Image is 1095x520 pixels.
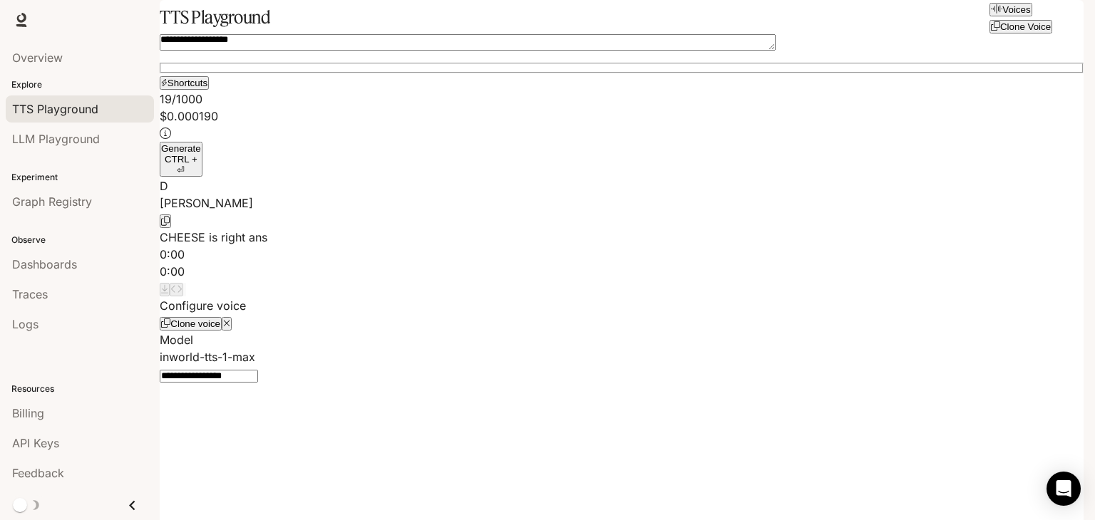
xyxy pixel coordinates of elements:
h1: TTS Playground [160,3,270,31]
div: inworld-tts-1-max [160,348,1084,365]
span: 0:00 [160,247,185,261]
button: Clone voice [160,317,222,331]
p: Configure voice [160,297,1084,314]
button: Copy Voice ID [160,214,171,228]
p: CTRL + [161,154,201,165]
p: [PERSON_NAME] [160,194,1084,212]
span: 0:00 [160,264,185,279]
div: D [160,177,1084,194]
p: 19 / 1000 [160,90,1084,108]
p: CHEESE is right ans [160,229,1084,246]
button: Voices [989,3,1032,16]
p: ⏎ [161,154,201,175]
div: Open Intercom Messenger [1047,472,1081,506]
button: Inspect [170,283,183,296]
button: Download audio [160,283,170,296]
p: Model [160,331,1084,348]
button: Clone Voice [989,20,1052,33]
p: $ 0.000190 [160,108,1084,125]
button: Shortcuts [160,76,209,90]
button: GenerateCTRL +⏎ [160,142,202,177]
